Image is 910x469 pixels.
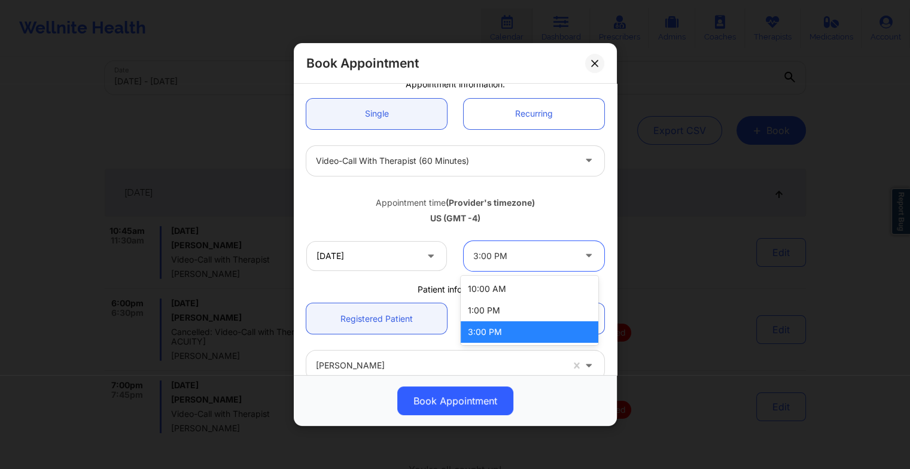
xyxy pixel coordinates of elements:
[306,55,419,71] h2: Book Appointment
[461,278,598,300] div: 10:00 AM
[298,284,613,296] div: Patient information:
[316,351,562,380] div: [PERSON_NAME]
[461,300,598,321] div: 1:00 PM
[461,321,598,343] div: 3:00 PM
[473,241,574,271] div: 3:00 PM
[446,197,535,208] b: (Provider's timezone)
[306,241,447,271] input: MM/DD/YYYY
[464,303,604,334] a: Not Registered Patient
[306,99,447,129] a: Single
[306,197,604,209] div: Appointment time
[464,99,604,129] a: Recurring
[306,303,447,334] a: Registered Patient
[397,386,513,415] button: Book Appointment
[298,78,613,90] div: Appointment information:
[306,212,604,224] div: US (GMT -4)
[316,146,574,176] div: Video-Call with Therapist (60 minutes)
